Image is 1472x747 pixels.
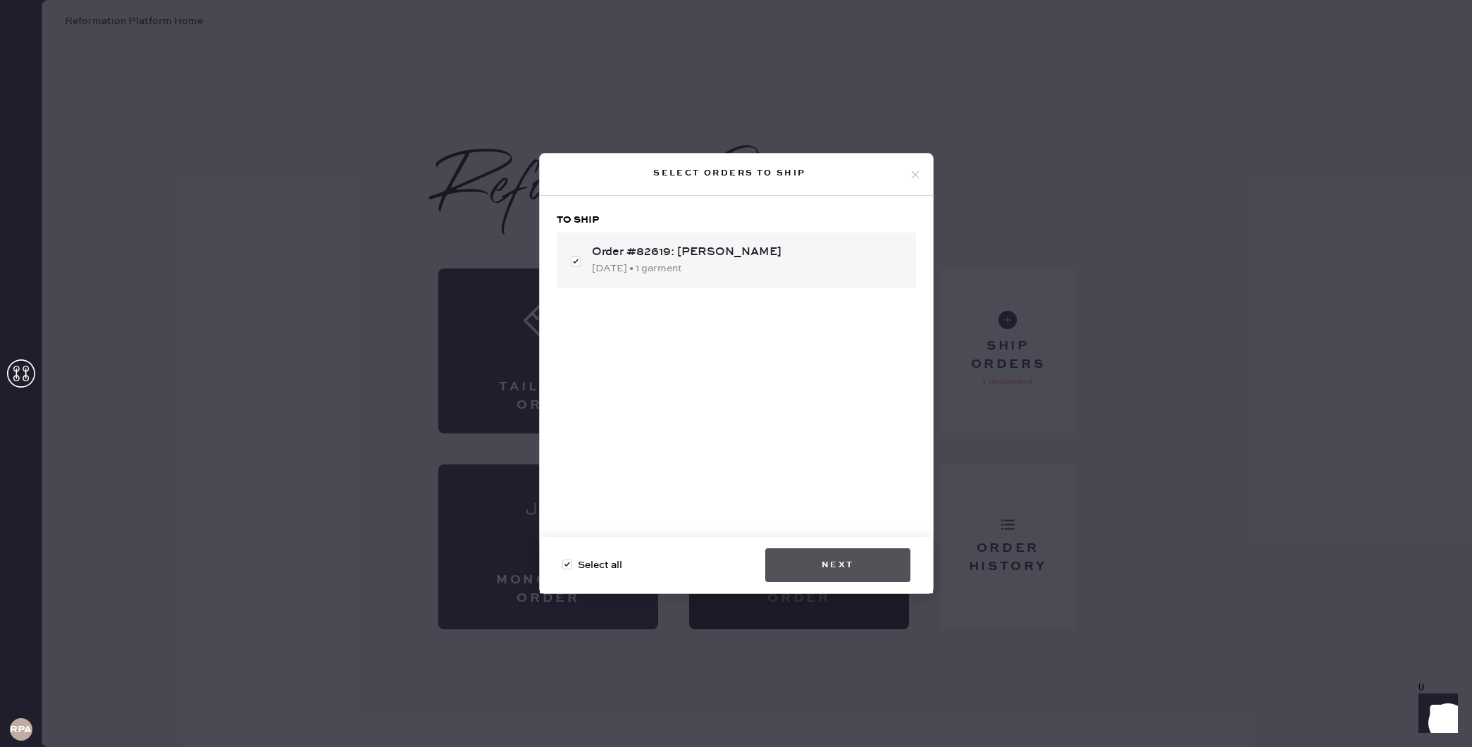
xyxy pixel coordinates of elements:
div: Order #82619: [PERSON_NAME] [592,244,905,261]
div: Select orders to ship [551,165,909,182]
h3: RPA [10,724,32,734]
span: Select all [578,557,622,573]
iframe: Front Chat [1405,684,1466,744]
button: Next [765,548,910,582]
h3: To ship [557,213,916,227]
div: [DATE] • 1 garment [592,261,905,276]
